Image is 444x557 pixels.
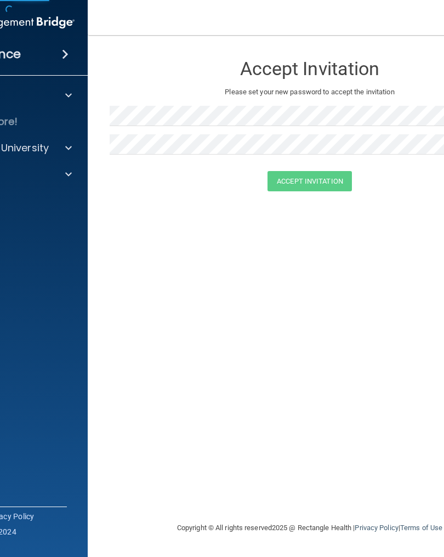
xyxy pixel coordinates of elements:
a: Terms of Use [400,524,442,532]
button: Accept Invitation [267,171,352,191]
a: Privacy Policy [355,524,398,532]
